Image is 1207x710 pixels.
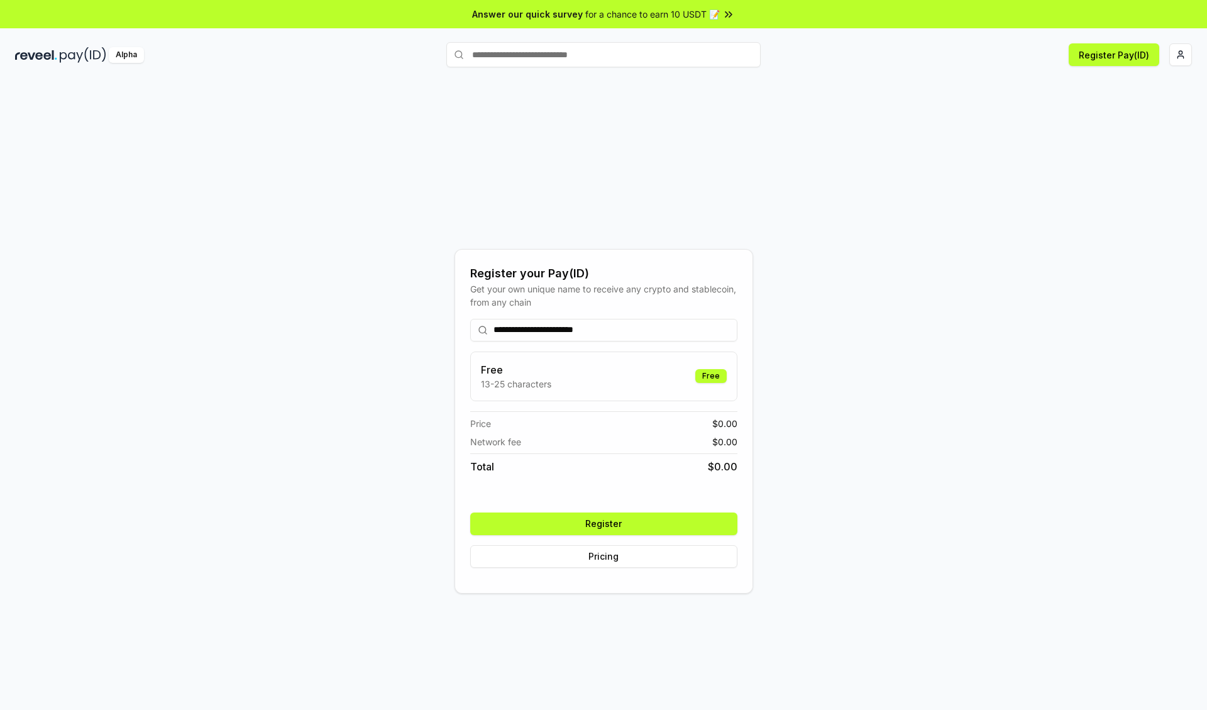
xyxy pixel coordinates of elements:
[60,47,106,63] img: pay_id
[481,362,551,377] h3: Free
[470,545,737,568] button: Pricing
[1069,43,1159,66] button: Register Pay(ID)
[470,513,737,535] button: Register
[470,265,737,282] div: Register your Pay(ID)
[470,435,521,448] span: Network fee
[712,435,737,448] span: $ 0.00
[708,459,737,474] span: $ 0.00
[15,47,57,63] img: reveel_dark
[470,282,737,309] div: Get your own unique name to receive any crypto and stablecoin, from any chain
[481,377,551,391] p: 13-25 characters
[712,417,737,430] span: $ 0.00
[695,369,727,383] div: Free
[470,459,494,474] span: Total
[472,8,583,21] span: Answer our quick survey
[109,47,144,63] div: Alpha
[585,8,720,21] span: for a chance to earn 10 USDT 📝
[470,417,491,430] span: Price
